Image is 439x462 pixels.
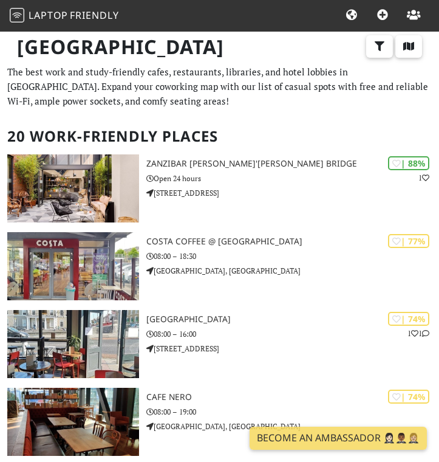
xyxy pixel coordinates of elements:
[388,156,429,170] div: | 88%
[146,392,439,402] h3: Cafe Nero
[250,427,427,450] a: Become an Ambassador 🤵🏻‍♀️🤵🏾‍♂️🤵🏼‍♀️
[146,250,439,262] p: 08:00 – 18:30
[146,159,439,169] h3: Zanzibar [PERSON_NAME]'[PERSON_NAME] Bridge
[388,234,429,248] div: | 77%
[407,328,429,339] p: 1 1
[7,154,139,222] img: Zanzibar Locke, Ha'penny Bridge
[146,173,439,184] p: Open 24 hours
[146,187,439,199] p: [STREET_ADDRESS]
[10,5,119,27] a: LaptopFriendly LaptopFriendly
[146,406,439,418] p: 08:00 – 19:00
[70,9,118,22] span: Friendly
[418,172,429,184] p: 1
[7,30,432,64] h1: [GEOGRAPHIC_DATA]
[7,310,139,378] img: Grove Road Cafe
[7,64,432,108] p: The best work and study-friendly cafes, restaurants, libraries, and hotel lobbies in [GEOGRAPHIC_...
[146,236,439,247] h3: Costa Coffee @ [GEOGRAPHIC_DATA]
[7,388,139,456] img: Cafe Nero
[388,312,429,326] div: | 74%
[29,9,68,22] span: Laptop
[10,8,24,22] img: LaptopFriendly
[146,314,439,325] h3: [GEOGRAPHIC_DATA]
[7,232,139,300] img: Costa Coffee @ Park Pointe
[388,390,429,404] div: | 74%
[7,118,432,155] h2: 20 Work-Friendly Places
[146,421,439,432] p: [GEOGRAPHIC_DATA], [GEOGRAPHIC_DATA]
[146,343,439,354] p: [STREET_ADDRESS]
[146,265,439,277] p: [GEOGRAPHIC_DATA], [GEOGRAPHIC_DATA]
[146,328,439,340] p: 08:00 – 16:00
